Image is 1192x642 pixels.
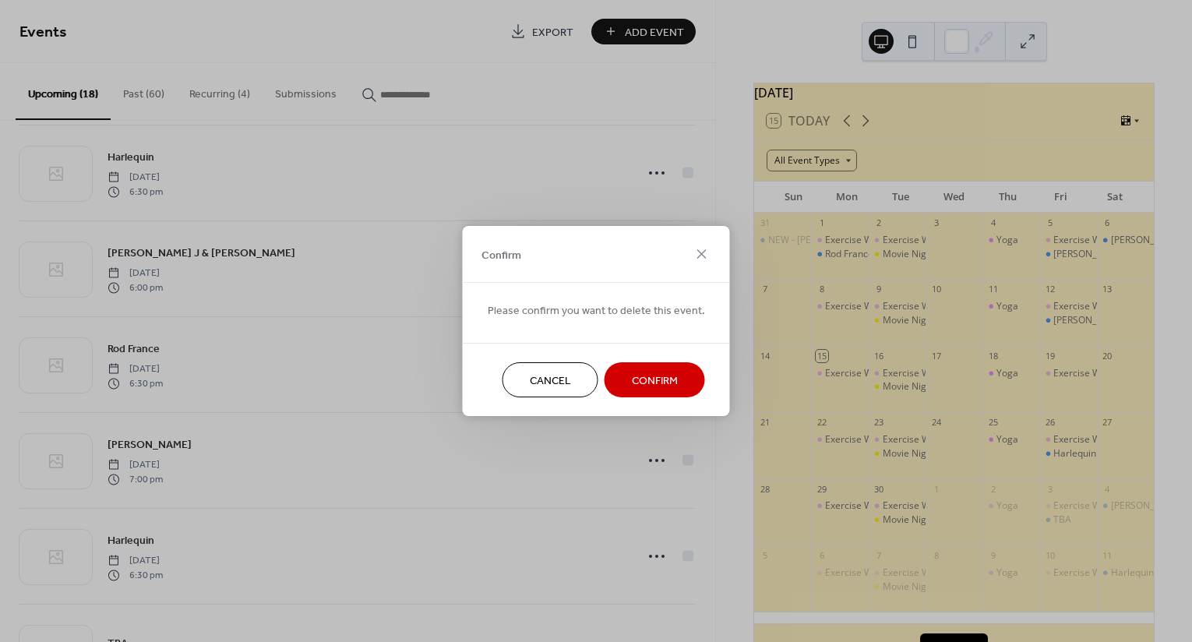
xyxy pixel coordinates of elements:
span: Cancel [530,373,571,390]
span: Please confirm you want to delete this event. [488,303,705,319]
span: Confirm [632,373,678,390]
button: Cancel [503,362,598,397]
span: Confirm [481,247,521,263]
button: Confirm [605,362,705,397]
